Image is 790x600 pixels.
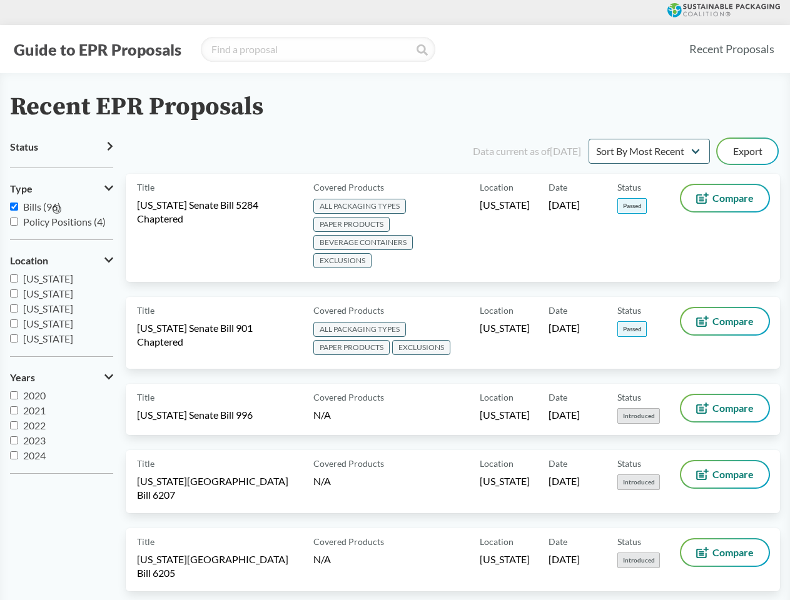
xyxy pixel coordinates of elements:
[549,457,567,470] span: Date
[313,340,390,355] span: PAPER PRODUCTS
[681,539,769,566] button: Compare
[617,304,641,317] span: Status
[313,253,372,268] span: EXCLUSIONS
[313,535,384,548] span: Covered Products
[137,304,154,317] span: Title
[480,321,530,335] span: [US_STATE]
[10,334,18,342] input: [US_STATE]
[480,391,514,404] span: Location
[10,93,263,121] h2: Recent EPR Proposals
[549,198,580,212] span: [DATE]
[313,475,331,487] span: N/A
[10,141,38,152] span: Status
[712,403,754,413] span: Compare
[712,547,754,557] span: Compare
[10,183,33,194] span: Type
[23,434,46,446] span: 2023
[480,535,514,548] span: Location
[684,35,780,63] a: Recent Proposals
[313,181,384,194] span: Covered Products
[313,199,406,214] span: ALL PACKAGING TYPES
[10,451,18,459] input: 2024
[313,391,384,404] span: Covered Products
[137,198,298,226] span: [US_STATE] Senate Bill 5284 Chaptered
[617,198,647,214] span: Passed
[23,317,73,329] span: [US_STATE]
[617,408,660,424] span: Introduced
[23,404,46,416] span: 2021
[392,340,450,355] span: EXCLUSIONS
[10,289,18,297] input: [US_STATE]
[549,408,580,422] span: [DATE]
[137,408,253,422] span: [US_STATE] Senate Bill 996
[617,474,660,490] span: Introduced
[313,304,384,317] span: Covered Products
[313,409,331,421] span: N/A
[549,474,580,488] span: [DATE]
[549,535,567,548] span: Date
[480,181,514,194] span: Location
[480,457,514,470] span: Location
[10,136,113,157] button: Status
[10,367,113,388] button: Years
[23,216,106,227] span: Policy Positions (4)
[23,302,73,314] span: [US_STATE]
[137,552,298,580] span: [US_STATE][GEOGRAPHIC_DATA] Bill 6205
[480,474,530,488] span: [US_STATE]
[712,469,754,479] span: Compare
[681,185,769,211] button: Compare
[10,255,48,266] span: Location
[23,449,46,461] span: 2024
[10,39,185,59] button: Guide to EPR Proposals
[10,421,18,429] input: 2022
[313,217,390,232] span: PAPER PRODUCTS
[549,391,567,404] span: Date
[712,193,754,203] span: Compare
[137,457,154,470] span: Title
[10,372,35,383] span: Years
[23,272,73,284] span: [US_STATE]
[23,287,73,299] span: [US_STATE]
[681,395,769,421] button: Compare
[617,535,641,548] span: Status
[617,391,641,404] span: Status
[549,321,580,335] span: [DATE]
[10,406,18,414] input: 2021
[480,304,514,317] span: Location
[10,250,113,271] button: Location
[480,552,530,566] span: [US_STATE]
[617,321,647,337] span: Passed
[137,535,154,548] span: Title
[681,461,769,487] button: Compare
[313,235,413,250] span: BEVERAGE CONTAINERS
[617,457,641,470] span: Status
[10,391,18,399] input: 2020
[23,201,61,212] span: Bills (96)
[549,552,580,566] span: [DATE]
[480,408,530,422] span: [US_STATE]
[549,304,567,317] span: Date
[10,304,18,312] input: [US_STATE]
[473,144,581,159] div: Data current as of [DATE]
[10,319,18,327] input: [US_STATE]
[313,457,384,470] span: Covered Products
[137,474,298,502] span: [US_STATE][GEOGRAPHIC_DATA] Bill 6207
[10,217,18,226] input: Policy Positions (4)
[137,321,298,349] span: [US_STATE] Senate Bill 901 Chaptered
[712,316,754,326] span: Compare
[681,308,769,334] button: Compare
[23,389,46,401] span: 2020
[10,436,18,444] input: 2023
[10,178,113,199] button: Type
[10,274,18,282] input: [US_STATE]
[617,552,660,568] span: Introduced
[717,139,777,164] button: Export
[23,332,73,344] span: [US_STATE]
[617,181,641,194] span: Status
[480,198,530,212] span: [US_STATE]
[137,181,154,194] span: Title
[313,553,331,565] span: N/A
[137,391,154,404] span: Title
[23,419,46,431] span: 2022
[549,181,567,194] span: Date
